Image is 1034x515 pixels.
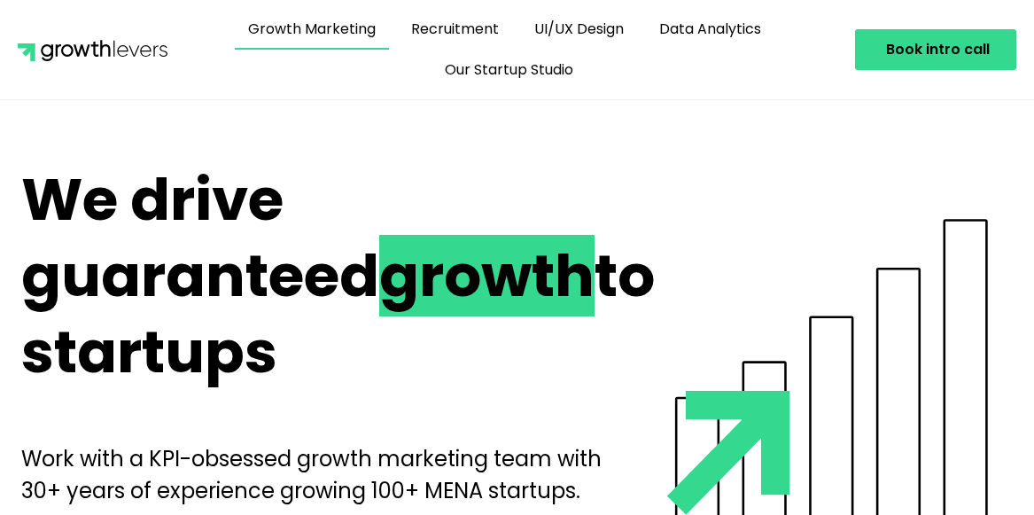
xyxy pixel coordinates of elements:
[855,29,1016,70] a: Book intro call
[167,9,846,90] nav: Menu
[379,235,595,316] span: growth
[235,9,389,50] a: Growth Marketing
[398,9,512,50] a: Recruitment
[21,162,610,390] h2: We drive guaranteed to startups
[886,43,990,57] span: Book intro call
[521,9,637,50] a: UI/UX Design
[431,50,587,90] a: Our Startup Studio
[646,9,774,50] a: Data Analytics
[21,443,610,507] p: Work with a KPI-obsessed growth marketing team with 30+ years of experience growing 100+ MENA sta...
